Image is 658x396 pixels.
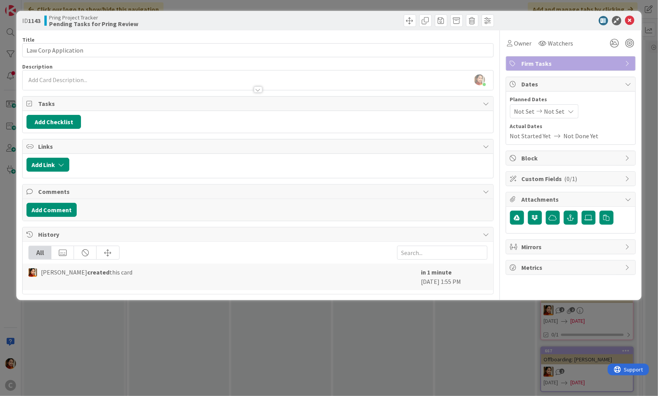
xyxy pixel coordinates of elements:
[522,79,621,89] span: Dates
[510,122,632,130] span: Actual Dates
[510,95,632,104] span: Planned Dates
[474,74,485,85] img: ZE7sHxBjl6aIQZ7EmcD5y5U36sLYn9QN.jpeg
[522,153,621,163] span: Block
[565,175,577,183] span: ( 0/1 )
[38,142,479,151] span: Links
[522,242,621,252] span: Mirrors
[38,99,479,108] span: Tasks
[397,246,487,260] input: Search...
[26,203,77,217] button: Add Comment
[522,174,621,183] span: Custom Fields
[41,268,132,277] span: [PERSON_NAME] this card
[548,39,574,48] span: Watchers
[38,187,479,196] span: Comments
[510,131,551,141] span: Not Started Yet
[514,39,532,48] span: Owner
[26,115,81,129] button: Add Checklist
[49,21,138,27] b: Pending Tasks for Pring Review
[522,195,621,204] span: Attachments
[26,158,69,172] button: Add Link
[421,268,452,276] b: in 1 minute
[49,14,138,21] span: Pring Project Tracker
[421,268,487,286] div: [DATE] 1:55 PM
[22,63,53,70] span: Description
[28,17,40,25] b: 1143
[87,268,109,276] b: created
[22,43,494,57] input: type card name here...
[16,1,35,11] span: Support
[564,131,599,141] span: Not Done Yet
[38,230,479,239] span: History
[514,107,535,116] span: Not Set
[22,16,40,25] span: ID
[29,246,51,259] div: All
[28,268,37,277] img: PM
[22,36,35,43] label: Title
[522,59,621,68] span: Firm Tasks
[544,107,565,116] span: Not Set
[522,263,621,272] span: Metrics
